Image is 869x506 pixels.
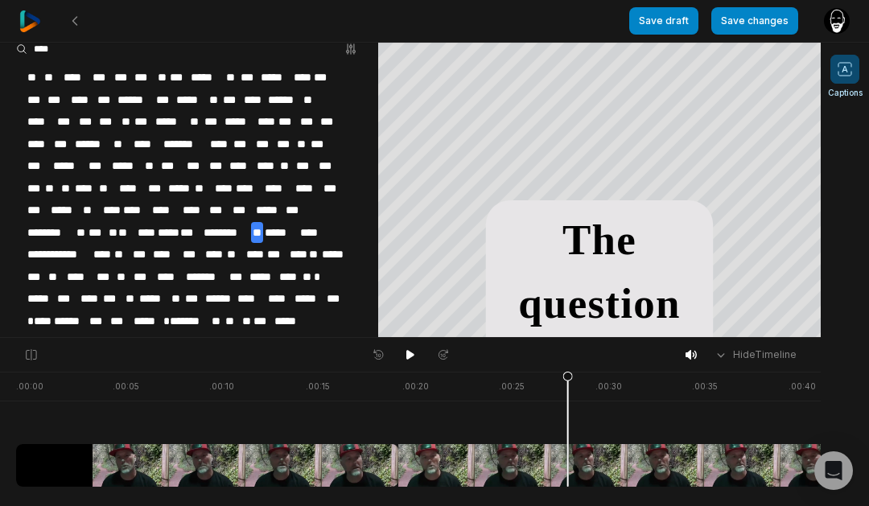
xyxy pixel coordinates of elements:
[711,7,798,35] button: Save changes
[709,343,801,367] button: HideTimeline
[629,7,698,35] button: Save draft
[828,55,863,99] button: Captions
[828,87,863,99] span: Captions
[814,451,853,490] div: Open Intercom Messenger
[19,10,41,32] img: reap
